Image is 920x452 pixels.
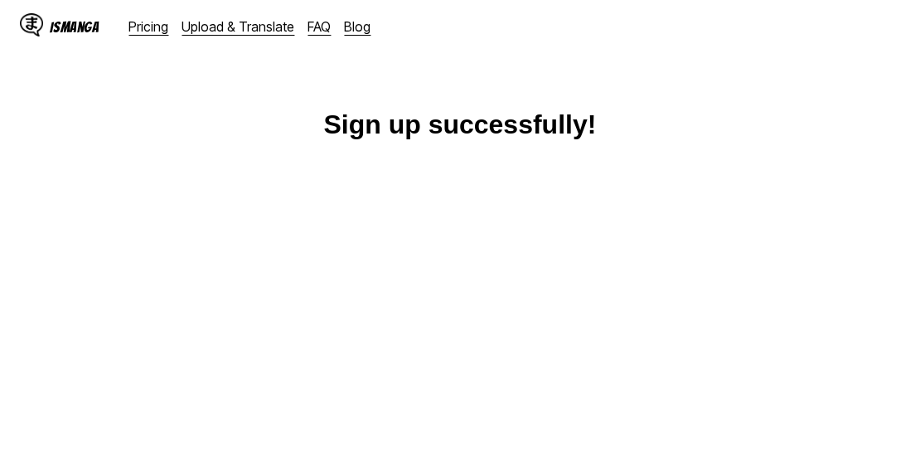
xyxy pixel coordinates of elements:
[308,18,332,35] a: FAQ
[129,18,169,35] a: Pricing
[50,19,99,35] div: IsManga
[345,18,371,35] a: Blog
[20,13,129,40] a: IsManga LogoIsManga
[324,109,597,140] h1: Sign up successfully!
[20,13,43,36] img: IsManga Logo
[182,18,295,35] a: Upload & Translate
